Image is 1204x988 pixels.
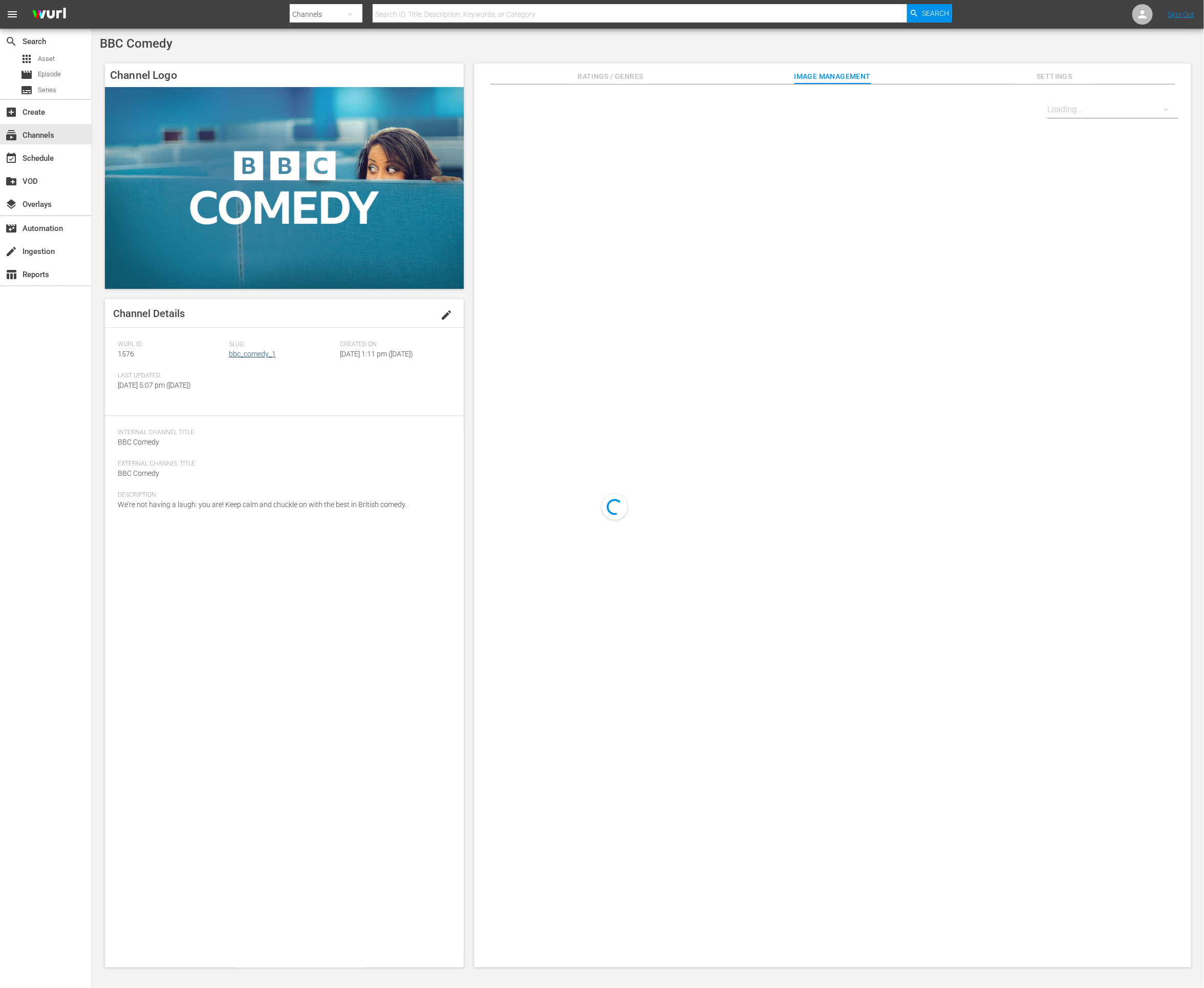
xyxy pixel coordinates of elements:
span: BBC Comedy [118,438,159,446]
span: Series [38,85,56,95]
button: Search [907,4,952,23]
span: VOD [5,175,17,187]
span: [DATE] 1:11 pm ([DATE]) [340,350,413,358]
span: 1576 [118,350,134,358]
span: Episode [38,69,61,79]
span: Channel Details [113,307,185,320]
span: Search [922,4,949,23]
img: ans4CAIJ8jUAAAAAAAAAAAAAAAAAAAAAAAAgQb4GAAAAAAAAAAAAAAAAAAAAAAAAJMjXAAAAAAAAAAAAAAAAAAAAAAAAgAT5G... [25,3,74,27]
span: edit [440,309,453,321]
span: BBC Comedy [100,36,173,51]
span: Reports [5,268,17,281]
span: Wurl ID: [118,341,224,349]
a: bbc_comedy_1 [229,350,276,358]
span: Ingestion [5,245,17,258]
span: Episode [20,69,33,81]
span: Asset [20,53,33,65]
h4: Channel Logo [105,64,464,87]
span: Image Management [794,70,871,83]
span: Asset [38,54,55,64]
span: Created On: [340,341,446,349]
span: Search [5,35,17,48]
span: [DATE] 5:07 pm ([DATE]) [118,381,191,389]
span: Automation [5,222,17,235]
span: External Channel Title: [118,460,446,468]
span: Settings [1016,70,1093,83]
span: Ratings / Genres [572,70,649,83]
span: Schedule [5,152,17,164]
a: Sign Out [1168,10,1194,18]
span: Slug: [229,341,335,349]
img: BBC Comedy [105,87,464,289]
span: Create [5,106,17,118]
span: We’re not having a laugh: you are! Keep calm and chuckle on with the best in British comedy. [118,500,406,509]
span: BBC Comedy [118,469,159,477]
span: Internal Channel Title: [118,429,446,437]
span: Description: [118,491,446,499]
span: Last Updated: [118,372,224,380]
span: Overlays [5,198,17,211]
span: menu [6,8,18,20]
span: Channels [5,129,17,141]
span: Series [20,84,33,96]
button: edit [434,303,459,327]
